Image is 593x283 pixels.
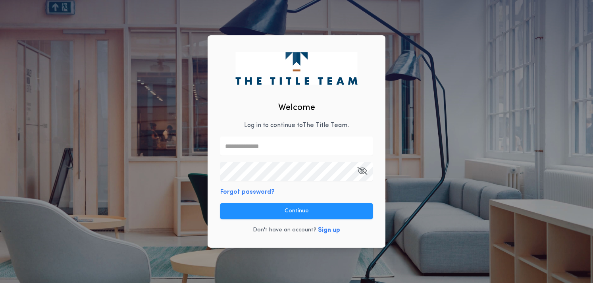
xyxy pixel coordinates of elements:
[244,121,349,130] p: Log in to continue to The Title Team .
[220,187,275,197] button: Forgot password?
[220,203,373,219] button: Continue
[278,101,315,114] h2: Welcome
[318,225,340,235] button: Sign up
[235,52,357,85] img: logo
[253,226,316,234] p: Don't have an account?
